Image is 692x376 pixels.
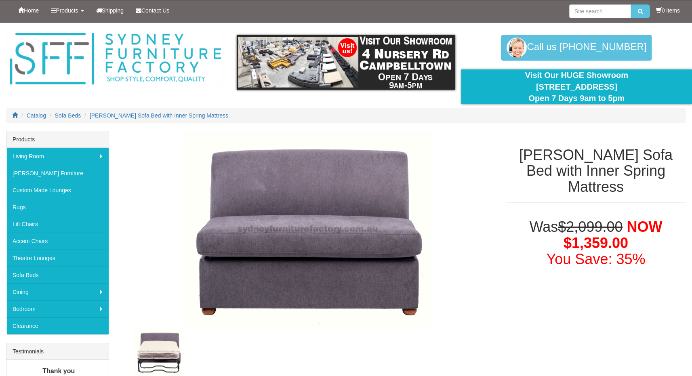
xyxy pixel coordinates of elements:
a: Custom Made Lounges [6,182,109,199]
img: Sydney Furniture Factory [6,31,225,87]
a: Products [45,0,90,21]
a: Accent Chairs [6,233,109,250]
a: Lift Chairs [6,216,109,233]
font: You Save: 35% [547,251,646,267]
span: Home [24,7,39,14]
h1: [PERSON_NAME] Sofa Bed with Inner Spring Mattress [506,147,686,195]
a: Clearance [6,317,109,334]
div: Testimonials [6,343,109,360]
a: [PERSON_NAME] Furniture [6,165,109,182]
span: Products [56,7,78,14]
a: [PERSON_NAME] Sofa Bed with Inner Spring Mattress [90,112,228,119]
div: Products [6,131,109,148]
a: Bedroom [6,300,109,317]
a: Catalog [27,112,46,119]
span: Shipping [102,7,124,14]
img: showroom.gif [237,35,455,90]
del: $2,099.00 [558,218,623,235]
a: Shipping [90,0,130,21]
input: Site search [569,4,631,18]
div: Visit Our HUGE Showroom [STREET_ADDRESS] Open 7 Days 9am to 5pm [467,69,686,104]
a: Contact Us [130,0,175,21]
a: Rugs [6,199,109,216]
li: 0 items [656,6,680,15]
a: Dining [6,284,109,300]
a: Sofa Beds [55,112,81,119]
h1: Was [506,219,686,267]
a: Sofa Beds [6,267,109,284]
span: Contact Us [141,7,169,14]
a: Living Room [6,148,109,165]
a: Theatre Lounges [6,250,109,267]
b: Thank you [42,368,75,374]
a: Home [12,0,45,21]
span: NOW $1,359.00 [564,218,663,251]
